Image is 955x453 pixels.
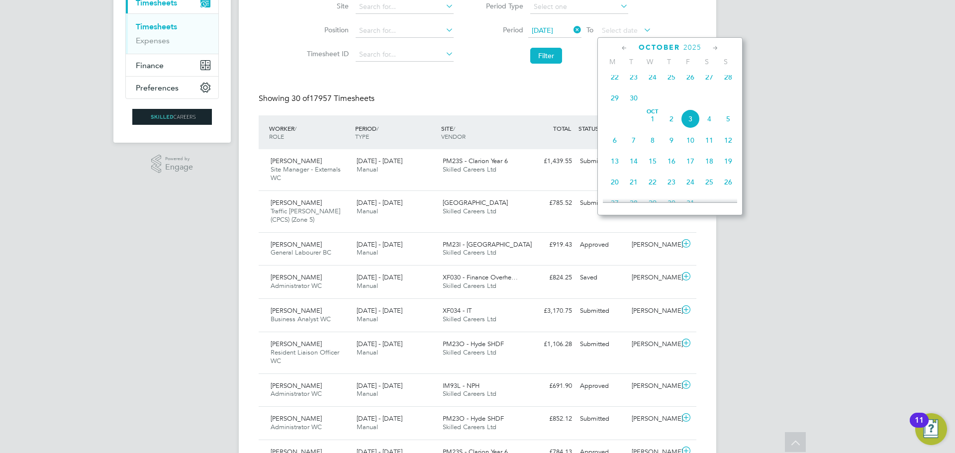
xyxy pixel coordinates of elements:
div: [PERSON_NAME] [628,378,679,394]
span: Skilled Careers Ltd [443,207,496,215]
span: 15 [643,152,662,171]
div: [PERSON_NAME] [628,303,679,319]
span: S [697,57,716,66]
span: 24 [681,173,700,191]
button: Open Resource Center, 11 new notifications [915,413,947,445]
span: Preferences [136,83,179,92]
input: Search for... [356,48,454,62]
span: [DATE] - [DATE] [357,381,402,390]
span: Site Manager - Externals WC [271,165,341,182]
span: [DATE] - [DATE] [357,414,402,423]
span: 16 [662,152,681,171]
span: Select date [602,26,638,35]
span: [DATE] [532,26,553,35]
span: [DATE] - [DATE] [357,240,402,249]
span: 13 [605,152,624,171]
span: PM23O - Hyde SHDF [443,340,504,348]
span: M [603,57,622,66]
span: IM93L - NPH [443,381,479,390]
span: T [660,57,678,66]
a: Expenses [136,36,170,45]
span: Skilled Careers Ltd [443,423,496,431]
span: 28 [624,193,643,212]
label: Period [478,25,523,34]
span: 29 [605,89,624,107]
span: 4 [700,109,719,128]
span: [PERSON_NAME] [271,157,322,165]
div: Submitted [576,195,628,211]
div: Submitted [576,303,628,319]
span: 22 [643,173,662,191]
span: 30 of [291,93,309,103]
span: Oct [643,109,662,114]
span: / [377,124,379,132]
span: Resident Liaison Officer WC [271,348,339,365]
span: Skilled Careers Ltd [443,248,496,257]
span: 27 [605,193,624,212]
div: Saved [576,270,628,286]
span: Skilled Careers Ltd [443,315,496,323]
span: 10 [681,131,700,150]
button: Preferences [126,77,218,98]
span: 6 [605,131,624,150]
span: TYPE [355,132,369,140]
span: Skilled Careers Ltd [443,389,496,398]
span: 20 [605,173,624,191]
span: / [453,124,455,132]
label: Position [304,25,349,34]
span: Manual [357,348,378,357]
div: £852.12 [524,411,576,427]
span: Skilled Careers Ltd [443,165,496,174]
div: SITE [439,119,525,145]
div: PERIOD [353,119,439,145]
span: S [716,57,735,66]
span: [PERSON_NAME] [271,240,322,249]
div: [PERSON_NAME] [628,336,679,353]
img: skilledcareers-logo-retina.png [132,109,212,125]
a: Powered byEngage [151,155,193,174]
span: 18 [700,152,719,171]
span: PM23S - Clarion Year 6 [443,157,508,165]
span: [DATE] - [DATE] [357,273,402,281]
span: 7 [624,131,643,150]
span: 25 [662,68,681,87]
span: Manual [357,207,378,215]
span: Finance [136,61,164,70]
span: W [641,57,660,66]
span: PM23O - Hyde SHDF [443,414,504,423]
span: 3 [681,109,700,128]
a: Timesheets [136,22,177,31]
div: [PERSON_NAME] [628,237,679,253]
span: 25 [700,173,719,191]
span: Traffic [PERSON_NAME] (CPCS) (Zone 5) [271,207,340,224]
span: 5 [719,109,738,128]
label: Site [304,1,349,10]
span: XF034 - IT [443,306,472,315]
div: 11 [915,420,924,433]
div: Timesheets [126,13,218,54]
span: General Labourer BC [271,248,331,257]
span: [PERSON_NAME] [271,414,322,423]
div: £785.52 [524,195,576,211]
input: Search for... [356,24,454,38]
label: Period Type [478,1,523,10]
span: Engage [165,163,193,172]
button: Finance [126,54,218,76]
button: Filter [530,48,562,64]
span: October [639,43,680,52]
span: TOTAL [553,124,571,132]
span: 2 [662,109,681,128]
div: £1,439.55 [524,153,576,170]
div: STATUS [576,119,628,137]
span: Business Analyst WC [271,315,331,323]
span: [DATE] - [DATE] [357,340,402,348]
div: £824.25 [524,270,576,286]
span: [PERSON_NAME] [271,198,322,207]
div: £1,106.28 [524,336,576,353]
span: 23 [662,173,681,191]
span: Manual [357,281,378,290]
span: 17957 Timesheets [291,93,375,103]
span: ROLE [269,132,284,140]
span: 23 [624,68,643,87]
span: 22 [605,68,624,87]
